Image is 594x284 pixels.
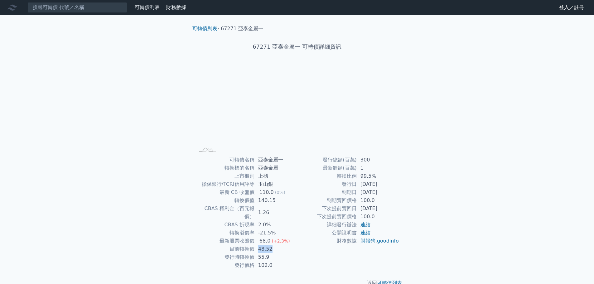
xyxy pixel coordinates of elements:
td: 發行日 [297,180,357,188]
a: 連結 [360,230,370,236]
td: 1 [357,164,399,172]
td: 100.0 [357,196,399,205]
td: 發行價格 [195,261,254,269]
td: 轉換比例 [297,172,357,180]
a: 連結 [360,222,370,228]
td: 最新股票收盤價 [195,237,254,245]
td: 140.15 [254,196,297,205]
td: [DATE] [357,180,399,188]
td: 2.0% [254,221,297,229]
td: 100.0 [357,213,399,221]
td: [DATE] [357,188,399,196]
td: , [357,237,399,245]
a: 可轉債列表 [192,26,217,31]
td: 擔保銀行/TCRI信用評等 [195,180,254,188]
td: 轉換標的名稱 [195,164,254,172]
li: 67271 亞泰金屬一 [221,25,263,32]
td: 轉換溢價率 [195,229,254,237]
td: 財務數據 [297,237,357,245]
td: 上市櫃別 [195,172,254,180]
td: 下次提前賣回價格 [297,213,357,221]
div: 68.0 [258,237,272,245]
td: 發行時轉換價 [195,253,254,261]
td: 公開說明書 [297,229,357,237]
td: 300 [357,156,399,164]
td: 99.5% [357,172,399,180]
td: 最新餘額(百萬) [297,164,357,172]
input: 搜尋可轉債 代號／名稱 [27,2,127,13]
td: 1.26 [254,205,297,221]
td: 發行總額(百萬) [297,156,357,164]
td: CBAS 權利金（百元報價） [195,205,254,221]
td: 到期日 [297,188,357,196]
a: goodinfo [377,238,399,244]
div: 110.0 [258,188,275,196]
td: 玉山銀 [254,180,297,188]
td: 到期賣回價格 [297,196,357,205]
td: [DATE] [357,205,399,213]
td: 亞泰金屬一 [254,156,297,164]
td: 102.0 [254,261,297,269]
td: 下次提前賣回日 [297,205,357,213]
td: 亞泰金屬 [254,164,297,172]
td: 48.52 [254,245,297,253]
td: 55.9 [254,253,297,261]
td: -21.5% [254,229,297,237]
td: 目前轉換價 [195,245,254,253]
td: 最新 CB 收盤價 [195,188,254,196]
td: 轉換價值 [195,196,254,205]
td: 上櫃 [254,172,297,180]
a: 登入／註冊 [554,2,589,12]
h1: 67271 亞泰金屬一 可轉債詳細資訊 [187,42,407,51]
td: 詳細發行辦法 [297,221,357,229]
a: 可轉債列表 [135,4,160,10]
span: (+2.3%) [272,238,290,243]
a: 財報狗 [360,238,375,244]
a: 財務數據 [166,4,186,10]
td: CBAS 折現率 [195,221,254,229]
g: Chart [205,71,392,145]
td: 可轉債名稱 [195,156,254,164]
li: › [192,25,219,32]
span: (0%) [275,190,285,195]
